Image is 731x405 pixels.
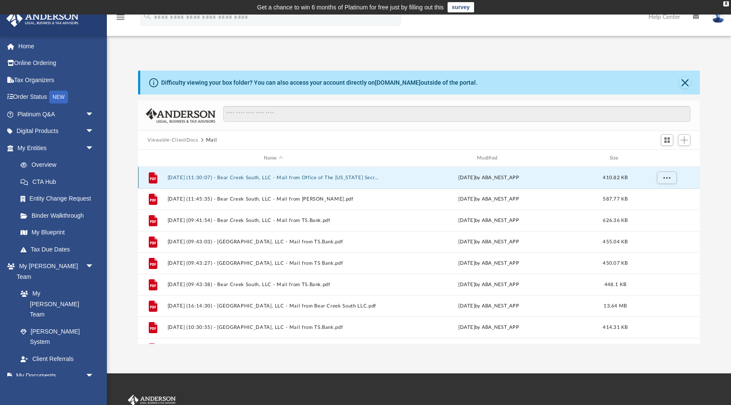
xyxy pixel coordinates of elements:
a: Online Ordering [6,55,107,72]
button: [DATE] (09:43:03) - [GEOGRAPHIC_DATA], LLC - Mail from TS.Bank.pdf [168,239,379,245]
span: arrow_drop_down [85,367,103,385]
button: Mail [206,136,217,144]
button: Add [678,134,691,146]
a: Tax Organizers [6,71,107,89]
span: 450.07 KB [603,261,628,266]
a: My Entitiesarrow_drop_down [6,139,107,157]
button: [DATE] (09:41:54) - Bear Creek South, LLC - Mail from TS.Bank.pdf [168,218,379,223]
div: [DATE] by ABA_NEST_APP [383,238,595,246]
span: arrow_drop_down [85,106,103,123]
input: Search files and folders [223,106,690,122]
div: Name [167,154,379,162]
span: 587.77 KB [603,197,628,201]
button: Viewable-ClientDocs [147,136,198,144]
button: [DATE] (10:30:55) - [GEOGRAPHIC_DATA], LLC - Mail from TS.Bank.pdf [168,325,379,330]
span: arrow_drop_down [85,123,103,140]
a: survey [448,2,474,12]
a: My Documentsarrow_drop_down [6,367,103,384]
a: Home [6,38,107,55]
div: grid [138,167,700,344]
button: More options [657,171,677,184]
a: Entity Change Request [12,190,107,207]
div: [DATE] by ABA_NEST_APP [383,281,595,289]
div: [DATE] by ABA_NEST_APP [383,302,595,310]
a: My [PERSON_NAME] Team [12,285,98,323]
div: [DATE] by ABA_NEST_APP [383,260,595,267]
a: Platinum Q&Aarrow_drop_down [6,106,107,123]
button: Switch to Grid View [661,134,674,146]
a: My Blueprint [12,224,103,241]
div: [DATE] by ABA_NEST_APP [383,324,595,331]
span: 455.04 KB [603,239,628,244]
span: 448.1 KB [604,282,626,287]
div: Size [598,154,633,162]
span: arrow_drop_down [85,139,103,157]
div: id [636,154,696,162]
button: [DATE] (11:30:07) - Bear Creek South, LLC - Mail from Office of The [US_STATE] Secretary of State... [168,175,379,180]
a: Binder Walkthrough [12,207,107,224]
span: 626.36 KB [603,218,628,223]
a: My [PERSON_NAME] Teamarrow_drop_down [6,258,103,285]
i: menu [115,12,126,22]
i: search [143,12,152,21]
div: [DATE] by ABA_NEST_APP [383,195,595,203]
a: Client Referrals [12,350,103,367]
div: id [142,154,163,162]
div: Modified [383,154,595,162]
button: [DATE] (09:43:38) - Bear Creek South, LLC - Mail from TS.Bank.pdf [168,282,379,287]
div: [DATE] by ABA_NEST_APP [383,217,595,225]
button: [DATE] (16:14:30) - [GEOGRAPHIC_DATA], LLC - Mail from Bear Creek South LLC.pdf [168,303,379,309]
a: Order StatusNEW [6,89,107,106]
span: arrow_drop_down [85,258,103,275]
span: 410.82 KB [603,175,628,180]
div: Difficulty viewing your box folder? You can also access your account directly on outside of the p... [161,78,478,87]
div: Get a chance to win 6 months of Platinum for free just by filling out this [257,2,444,12]
a: [PERSON_NAME] System [12,323,103,350]
a: Digital Productsarrow_drop_down [6,123,107,140]
a: menu [115,16,126,22]
button: [DATE] (09:43:27) - [GEOGRAPHIC_DATA], LLC - Mail from TS Bank.pdf [168,260,379,266]
img: Anderson Advisors Platinum Portal [4,10,81,27]
a: Overview [12,157,107,174]
span: 13.64 MB [604,304,627,308]
img: User Pic [712,11,725,23]
div: close [723,1,729,6]
a: [DOMAIN_NAME] [375,79,421,86]
button: [DATE] (11:45:35) - Bear Creek South, LLC - Mail from [PERSON_NAME].pdf [168,196,379,202]
a: CTA Hub [12,173,107,190]
span: 414.31 KB [603,325,628,330]
button: Close [679,77,691,89]
div: [DATE] by ABA_NEST_APP [383,174,595,182]
a: Tax Due Dates [12,241,107,258]
div: NEW [49,91,68,103]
